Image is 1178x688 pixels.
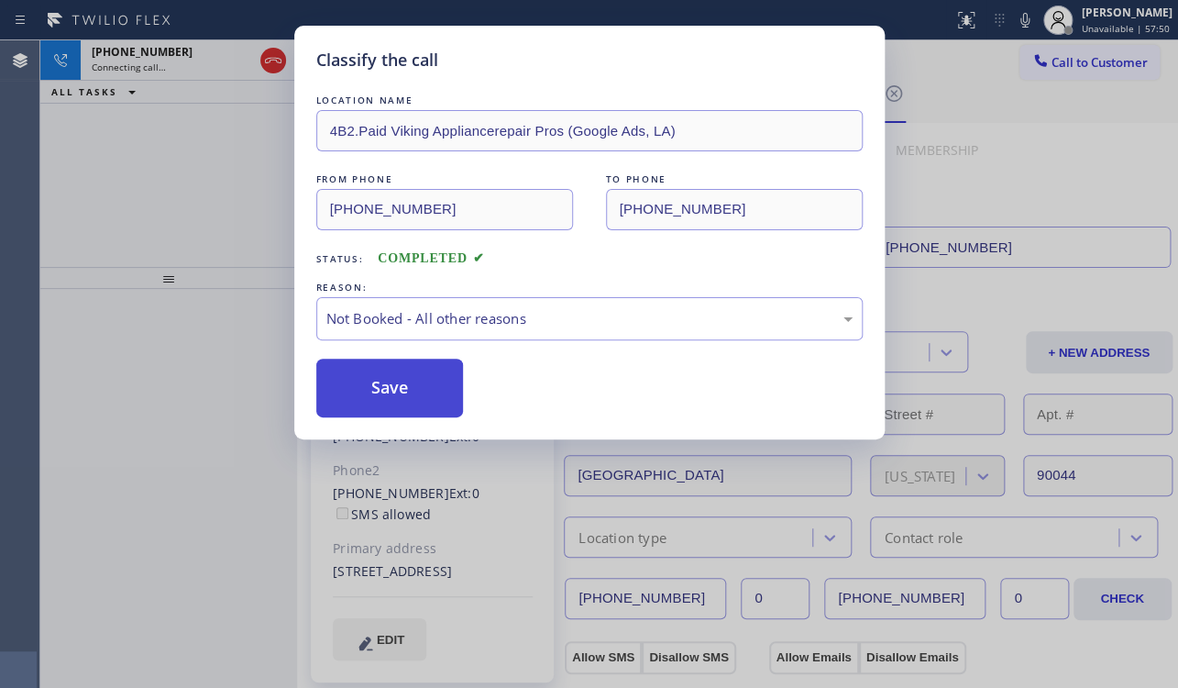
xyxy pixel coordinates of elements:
[606,189,863,230] input: To phone
[316,189,573,230] input: From phone
[326,308,853,329] div: Not Booked - All other reasons
[316,170,573,189] div: FROM PHONE
[316,359,464,417] button: Save
[606,170,863,189] div: TO PHONE
[378,251,484,265] span: COMPLETED
[316,278,863,297] div: REASON:
[316,48,438,72] h5: Classify the call
[316,252,364,265] span: Status:
[316,91,863,110] div: LOCATION NAME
